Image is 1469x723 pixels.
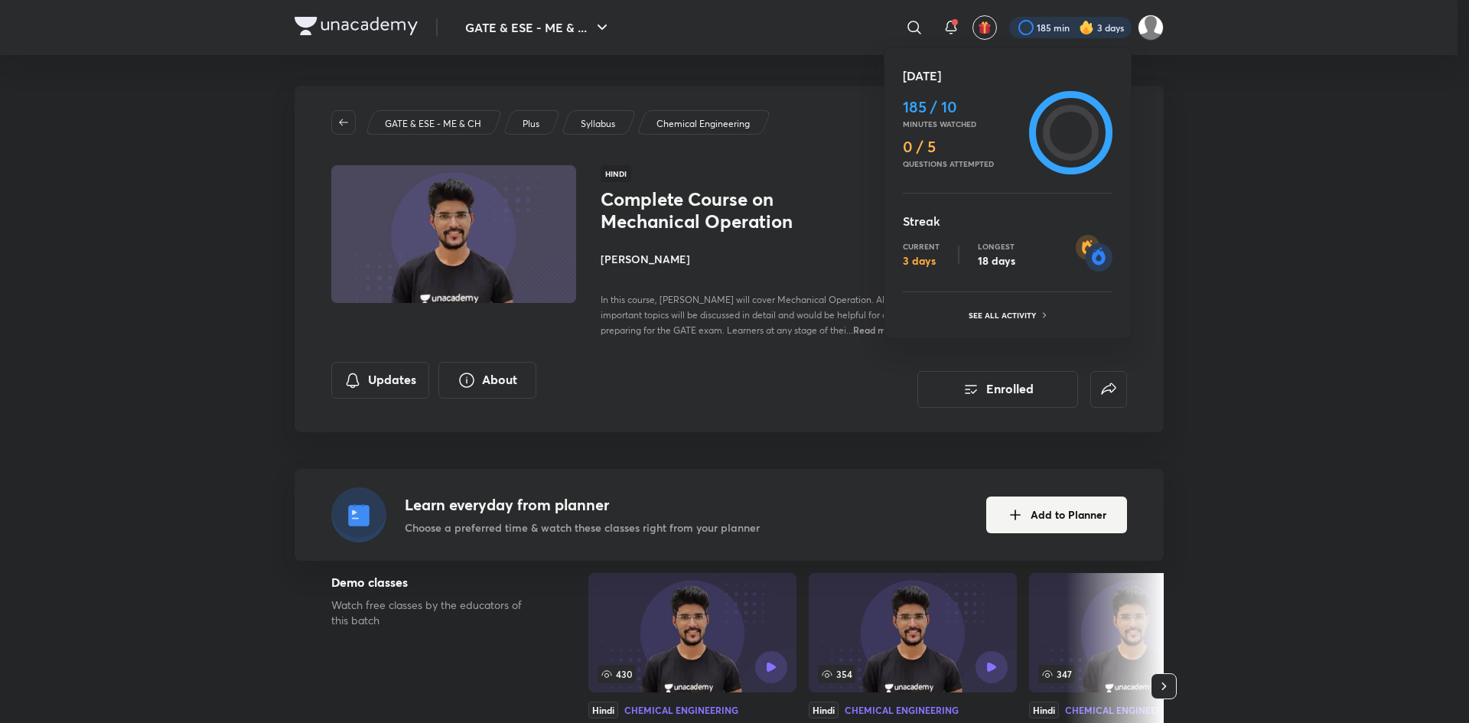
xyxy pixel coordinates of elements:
[903,119,1023,129] p: Minutes watched
[903,138,1023,156] h4: 0 / 5
[1076,235,1112,272] img: streak
[903,254,940,268] p: 3 days
[903,212,1112,230] h5: Streak
[903,159,1023,168] p: Questions attempted
[978,254,1015,268] p: 18 days
[903,242,940,251] p: Current
[903,98,1023,116] h4: 185 / 10
[969,311,1040,320] p: See all activity
[978,242,1015,251] p: Longest
[903,67,1112,85] h5: [DATE]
